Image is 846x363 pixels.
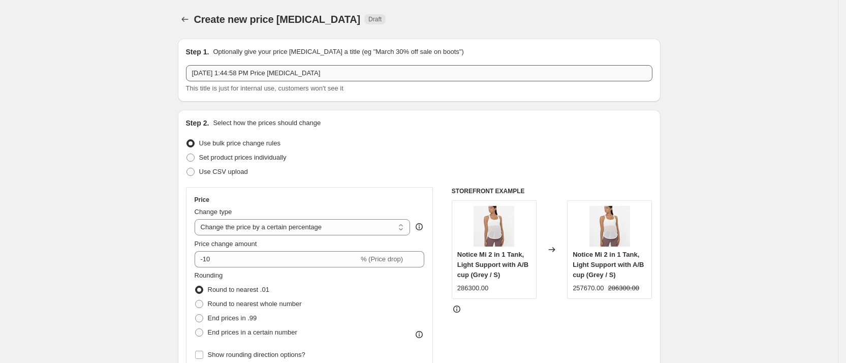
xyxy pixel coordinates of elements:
[195,251,359,267] input: -15
[208,314,257,322] span: End prices in .99
[186,118,209,128] h2: Step 2.
[178,12,192,26] button: Price change jobs
[414,222,424,232] div: help
[213,118,321,128] p: Select how the prices should change
[361,255,403,263] span: % (Price drop)
[186,47,209,57] h2: Step 1.
[208,300,302,308] span: Round to nearest whole number
[199,139,280,147] span: Use bulk price change rules
[195,271,223,279] span: Rounding
[195,208,232,216] span: Change type
[452,187,652,195] h6: STOREFRONT EXAMPLE
[589,206,630,247] img: White1_91ba7cdf-3fa1-4ddf-9294-e639d6b8e626_80x.jpg
[213,47,463,57] p: Optionally give your price [MEDICAL_DATA] a title (eg "March 30% off sale on boots")
[208,286,269,293] span: Round to nearest .01
[457,283,488,293] div: 286300.00
[195,196,209,204] h3: Price
[199,168,248,175] span: Use CSV upload
[573,251,644,279] span: Notice Mi 2 in 1 Tank, Light Support with A/B cup (Grey / S)
[199,154,287,161] span: Set product prices individually
[208,328,297,336] span: End prices in a certain number
[194,14,361,25] span: Create new price [MEDICAL_DATA]
[573,283,604,293] div: 257670.00
[608,283,639,293] strike: 286300.00
[457,251,528,279] span: Notice Mi 2 in 1 Tank, Light Support with A/B cup (Grey / S)
[195,240,257,248] span: Price change amount
[208,351,305,358] span: Show rounding direction options?
[474,206,514,247] img: White1_91ba7cdf-3fa1-4ddf-9294-e639d6b8e626_80x.jpg
[186,84,343,92] span: This title is just for internal use, customers won't see it
[368,15,382,23] span: Draft
[186,65,652,81] input: 30% off holiday sale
